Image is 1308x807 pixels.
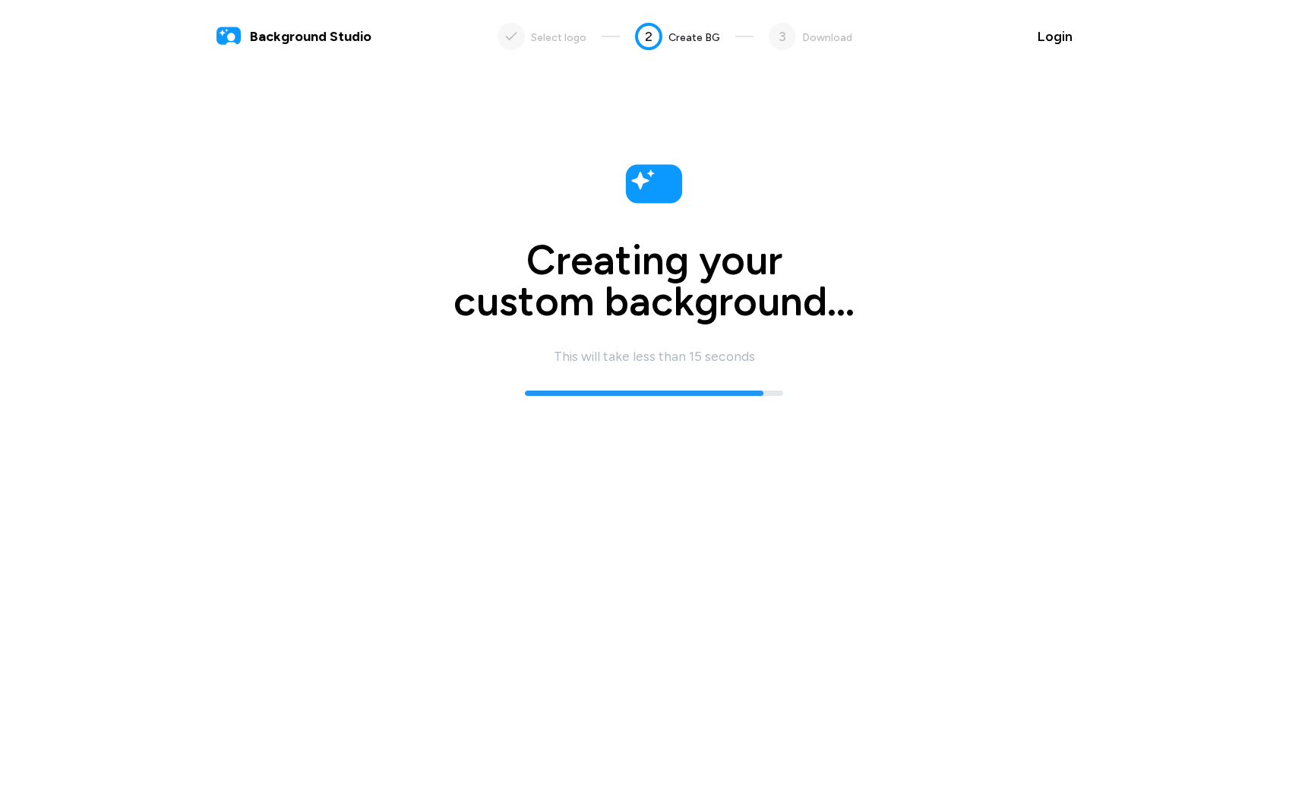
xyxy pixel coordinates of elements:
img: logo [622,152,686,216]
span: 3 [779,27,786,47]
span: 2 [645,27,652,47]
img: logo [216,24,241,49]
h1: Creating your custom background... [381,240,927,322]
span: Download [802,31,852,44]
span: Background Studio [250,27,371,47]
div: This will take less than 15 seconds [554,347,755,366]
span: Create BG [668,31,720,44]
button: Login [1019,18,1092,55]
a: Background Studio [216,24,371,49]
span: Login [1038,27,1073,47]
span: Select logo [531,31,586,44]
